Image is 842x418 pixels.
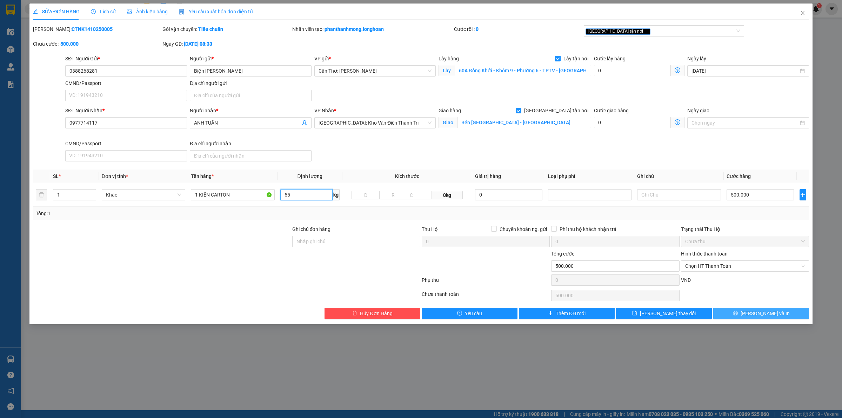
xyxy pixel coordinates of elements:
[72,26,113,32] b: CTNK1410250005
[457,311,462,316] span: exclamation-circle
[634,170,723,183] th: Ghi chú
[685,236,805,247] span: Chưa thu
[33,9,80,14] span: SỬA ĐƠN HÀNG
[53,173,59,179] span: SL
[519,308,615,319] button: plusThêm ĐH mới
[102,173,128,179] span: Đơn vị tính
[439,117,457,128] span: Giao
[800,189,806,200] button: plus
[691,67,798,75] input: Ngày lấy
[561,55,591,62] span: Lấy tận nơi
[395,173,419,179] span: Kích thước
[65,140,187,147] div: CMND/Passport
[556,310,586,317] span: Thêm ĐH mới
[292,236,420,247] input: Ghi chú đơn hàng
[422,308,517,319] button: exclamation-circleYêu cầu
[190,79,312,87] div: Địa chỉ người gửi
[421,290,550,303] div: Chưa thanh toán
[422,226,438,232] span: Thu Hộ
[421,276,550,288] div: Phụ thu
[65,55,187,62] div: SĐT Người Gửi
[36,189,47,200] button: delete
[190,140,312,147] div: Địa chỉ người nhận
[162,25,290,33] div: Gói vận chuyển:
[314,55,436,62] div: VP gửi
[557,225,619,233] span: Phí thu hộ khách nhận trả
[551,251,574,257] span: Tổng cước
[497,225,550,233] span: Chuyển khoản ng. gửi
[190,107,312,114] div: Người nhận
[439,65,455,76] span: Lấy
[432,191,463,199] span: 0kg
[325,308,420,319] button: deleteHủy Đơn Hàng
[106,190,181,200] span: Khác
[298,173,322,179] span: Định lượng
[190,55,312,62] div: Người gửi
[681,277,691,283] span: VND
[521,107,591,114] span: [GEOGRAPHIC_DATA] tận nơi
[292,25,453,33] div: Nhân viên tạo:
[465,310,482,317] span: Yêu cầu
[675,119,680,125] span: dollar-circle
[594,117,671,128] input: Cước giao hàng
[545,170,634,183] th: Loại phụ phí
[319,118,432,128] span: Hà Nội: Kho Văn Điển Thanh Trì
[685,261,805,271] span: Chọn HT Thanh Toán
[179,9,253,14] span: Yêu cầu xuất hóa đơn điện tử
[292,226,331,232] label: Ghi chú đơn hàng
[319,66,432,76] span: Cần Thơ: Kho Ninh Kiều
[687,56,706,61] label: Ngày lấy
[179,9,185,15] img: icon
[632,311,637,316] span: save
[733,311,738,316] span: printer
[727,173,751,179] span: Cước hàng
[190,150,312,161] input: Địa chỉ của người nhận
[475,173,501,179] span: Giá trị hàng
[793,4,813,23] button: Close
[33,40,161,48] div: Chưa cước :
[65,79,187,87] div: CMND/Passport
[800,10,806,16] span: close
[314,108,334,113] span: VP Nhận
[594,108,629,113] label: Cước giao hàng
[476,26,479,32] b: 0
[352,311,357,316] span: delete
[191,189,274,200] input: VD: Bàn, Ghế
[91,9,116,14] span: Lịch sử
[325,26,384,32] b: phanthanhmong.longhoan
[127,9,132,14] span: picture
[681,251,728,257] label: Hình thức thanh toán
[352,191,380,199] input: D
[60,41,79,47] b: 500.000
[713,308,809,319] button: printer[PERSON_NAME] và In
[407,191,432,199] input: C
[741,310,790,317] span: [PERSON_NAME] và In
[457,117,591,128] input: Giao tận nơi
[455,65,591,76] input: Lấy tận nơi
[439,108,461,113] span: Giao hàng
[586,28,650,35] span: [GEOGRAPHIC_DATA] tận nơi
[640,310,696,317] span: [PERSON_NAME] thay đổi
[691,119,798,127] input: Ngày giao
[198,26,223,32] b: Tiêu chuẩn
[36,210,325,217] div: Tổng: 1
[360,310,392,317] span: Hủy Đơn Hàng
[637,189,721,200] input: Ghi Chú
[675,67,680,73] span: dollar-circle
[333,189,340,200] span: kg
[190,90,312,101] input: Địa chỉ của người gửi
[302,120,307,126] span: user-add
[800,192,806,198] span: plus
[33,9,38,14] span: edit
[616,308,712,319] button: save[PERSON_NAME] thay đổi
[33,25,161,33] div: [PERSON_NAME]:
[687,108,709,113] label: Ngày giao
[191,173,214,179] span: Tên hàng
[162,40,290,48] div: Ngày GD:
[681,225,809,233] div: Trạng thái Thu Hộ
[65,107,187,114] div: SĐT Người Nhận
[91,9,96,14] span: clock-circle
[379,191,407,199] input: R
[594,65,671,76] input: Cước lấy hàng
[644,29,648,33] span: close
